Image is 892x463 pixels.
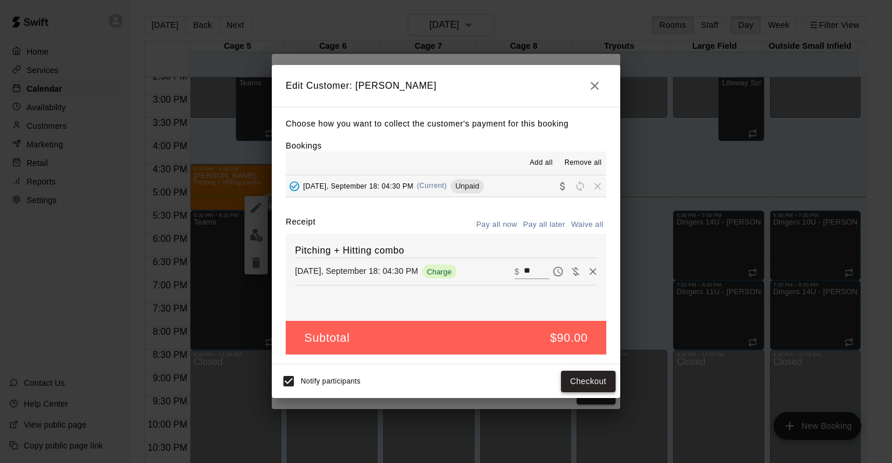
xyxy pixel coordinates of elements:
h5: $90.00 [550,330,588,346]
button: Add all [523,154,560,172]
span: (Current) [417,182,447,190]
span: Pay later [549,266,567,276]
span: Remove all [564,157,602,169]
p: Choose how you want to collect the customer's payment for this booking [286,117,606,131]
span: Charge [422,267,456,276]
button: Pay all now [473,216,520,234]
span: Add all [530,157,553,169]
p: [DATE], September 18: 04:30 PM [295,265,418,277]
span: Waive payment [567,266,584,276]
button: Waive all [568,216,606,234]
p: $ [515,266,519,277]
button: Added - Collect Payment [286,178,303,195]
label: Bookings [286,141,322,150]
span: Remove [589,181,606,190]
label: Receipt [286,216,315,234]
button: Checkout [561,371,616,392]
span: Reschedule [571,181,589,190]
button: Pay all later [520,216,569,234]
button: Remove all [560,154,606,172]
h2: Edit Customer: [PERSON_NAME] [272,65,620,107]
span: Unpaid [451,182,484,190]
span: [DATE], September 18: 04:30 PM [303,182,413,190]
span: Notify participants [301,378,361,386]
button: Added - Collect Payment[DATE], September 18: 04:30 PM(Current)UnpaidCollect paymentRescheduleRemove [286,175,606,197]
h5: Subtotal [304,330,350,346]
button: Remove [584,263,602,280]
h6: Pitching + Hitting combo [295,243,597,258]
span: Collect payment [554,181,571,190]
